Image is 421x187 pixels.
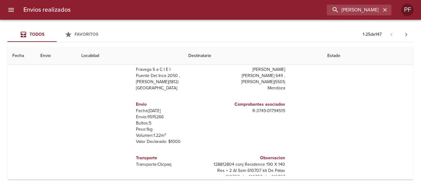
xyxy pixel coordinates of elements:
[136,108,208,114] p: Fecha: [DATE]
[384,31,399,37] span: Pagina anterior
[76,47,183,65] th: Localidad
[136,126,208,132] p: Peso: 1 kg
[136,139,208,145] p: Valor Declarado: $ 1000
[136,120,208,126] p: Bultos: 5
[23,5,71,15] h6: Envios realizados
[136,155,208,161] h6: Transporte
[7,27,106,42] div: Tabs Envios
[136,67,208,73] p: Fravega S a C I E I
[213,108,285,114] p: R - 3749 - 01794519
[164,132,166,136] sup: 3
[327,5,381,15] input: buscar
[136,85,208,91] p: [GEOGRAPHIC_DATA]
[213,85,285,91] p: Mendoza
[213,161,285,180] p: 128812804 conj Residence 190 X 140 Res + 2 Al Som 610707 kit De Patas 610707 alm 610707 alm 610707
[213,155,285,161] h6: Observacion
[183,47,323,65] th: Destinatario
[363,31,382,38] p: 1 - 25 de 147
[136,114,208,120] p: Envío: 9515266
[322,47,414,65] th: Estado
[399,27,414,42] span: Pagina siguiente
[4,2,18,17] button: menu
[35,47,77,65] th: Envio
[401,4,414,16] div: PF
[136,79,208,85] p: [PERSON_NAME] ( 1812 )
[136,132,208,139] p: Volumen: 1.22 m
[213,67,285,73] p: [PERSON_NAME]
[213,73,285,79] p: [PERSON_NAME] 649 ,
[136,73,208,79] p: Puente Del Inca 2050 ,
[75,32,98,37] span: Favoritos
[213,101,285,108] h6: Comprobantes asociados
[213,79,285,85] p: [PERSON_NAME] ( 5501 )
[136,161,208,168] p: Transporte: Clicpaq
[30,32,44,37] span: Todos
[7,47,35,65] th: Fecha
[136,101,208,108] h6: Envio
[401,4,414,16] div: Abrir información de usuario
